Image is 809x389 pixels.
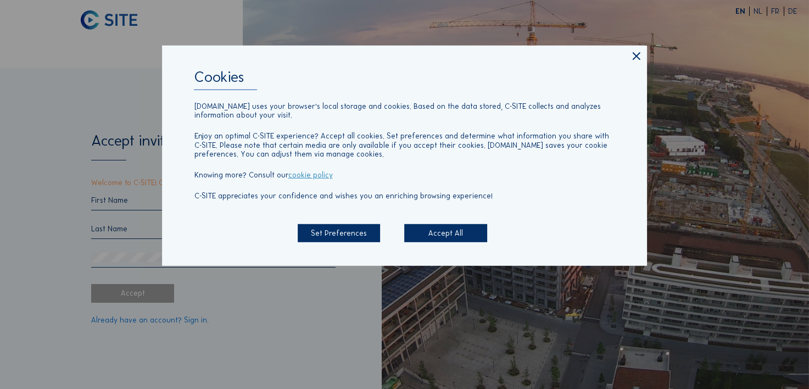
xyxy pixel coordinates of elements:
[194,102,615,120] p: [DOMAIN_NAME] uses your browser's local storage and cookies. Based on the data stored, C-SITE col...
[194,171,615,180] p: Knowing more? Consult our
[194,192,615,201] p: C-SITE appreciates your confidence and wishes you an enriching browsing experience!
[298,224,380,242] div: Set Preferences
[194,69,615,90] div: Cookies
[288,170,333,180] a: cookie policy
[194,132,615,159] p: Enjoy an optimal C-SITE experience? Accept all cookies. Set preferences and determine what inform...
[404,224,487,242] div: Accept All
